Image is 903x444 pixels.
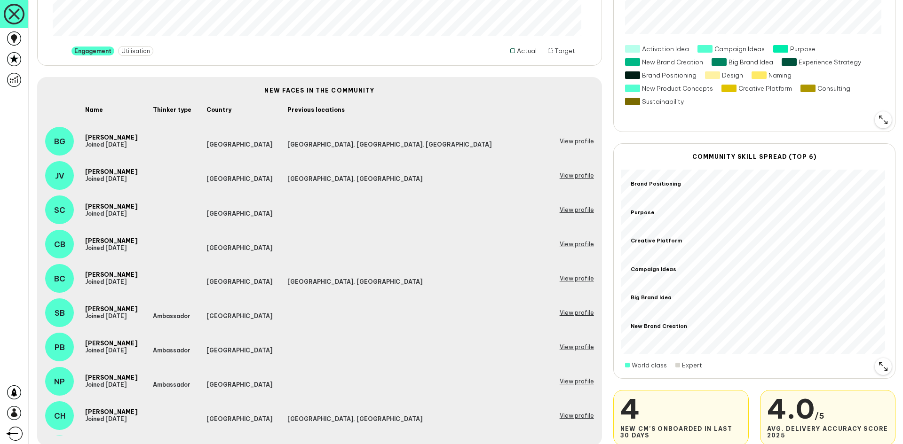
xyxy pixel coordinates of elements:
a: View profile [560,206,594,213]
div: Joined [DATE] [85,210,138,217]
span: [PERSON_NAME] [85,271,138,278]
span: [PERSON_NAME] [85,203,138,210]
span: CB [54,240,65,249]
span: Purpose [790,45,816,53]
span: [GEOGRAPHIC_DATA], [GEOGRAPHIC_DATA] [287,175,422,182]
span: Experience Strategy [799,58,861,66]
span: New Product Concepts [642,85,713,92]
a: View profile [560,412,594,419]
div: [GEOGRAPHIC_DATA] [206,175,272,183]
span: SB [55,308,65,318]
span: Avg. Delivery accuracy score 2025 [767,426,888,439]
span: [PERSON_NAME] [85,408,138,415]
button: Utilisation [118,46,153,56]
span: New Brand Creation [642,58,703,66]
span: BG [54,137,65,146]
h2: Community skill spread (Top 6) [621,153,887,160]
span: Activation Idea [642,45,689,53]
div: [GEOGRAPHIC_DATA] [206,347,272,354]
span: Creative Platform [738,85,792,92]
span: [PERSON_NAME] [85,134,138,141]
a: View profile [560,343,594,351]
span: NP [54,377,65,386]
div: Joined [DATE] [85,381,138,389]
h2: New faces in the community [264,87,374,94]
span: Campaign Ideas [714,45,765,53]
span: Brand Positioning [642,71,697,79]
a: View profile [560,378,594,385]
span: Name [85,106,138,113]
span: Consulting [817,85,850,92]
span: PB [55,343,65,352]
div: [GEOGRAPHIC_DATA] [206,381,272,389]
span: Ambassador [153,347,190,354]
button: Engagement [71,47,114,55]
span: Country [206,106,272,113]
div: [GEOGRAPHIC_DATA] [206,415,272,423]
a: View profile [560,172,594,179]
a: View profile [560,275,594,282]
div: [GEOGRAPHIC_DATA] [206,278,272,286]
span: Naming [768,71,792,79]
span: Big Brand Idea [729,58,773,66]
div: Joined [DATE] [85,278,138,286]
span: New Cm’s onboarded in last 30 days [620,426,742,439]
span: World class [632,361,667,369]
span: Previous locations [287,106,537,113]
div: [GEOGRAPHIC_DATA] [206,312,272,320]
span: [PERSON_NAME] [85,168,138,175]
div: [GEOGRAPHIC_DATA] [206,141,272,148]
div: Joined [DATE] [85,312,138,320]
div: Joined [DATE] [85,175,138,183]
a: View profile [560,138,594,145]
div: Joined [DATE] [85,347,138,354]
span: 4 [620,392,742,426]
span: [GEOGRAPHIC_DATA], [GEOGRAPHIC_DATA] [287,415,422,422]
span: / 5 [815,411,824,421]
div: Joined [DATE] [85,141,138,148]
span: Thinker type [153,106,191,113]
span: Sustainability [642,98,684,105]
span: Expert [682,361,702,369]
div: Joined [DATE] [85,244,138,251]
div: Joined [DATE] [85,415,138,423]
span: [PERSON_NAME] [85,340,138,347]
span: Ambassador [153,381,190,388]
span: [PERSON_NAME] [85,374,138,381]
span: Ambassador [153,312,190,319]
a: View profile [560,241,594,248]
a: View profile [560,309,594,316]
span: BC [54,274,65,283]
span: SC [54,205,65,215]
span: [GEOGRAPHIC_DATA], [GEOGRAPHIC_DATA], [GEOGRAPHIC_DATA] [287,141,491,148]
span: Target [554,47,575,55]
span: [PERSON_NAME] [85,237,138,244]
span: Design [722,71,743,79]
div: [GEOGRAPHIC_DATA] [206,210,272,217]
span: 4.0 [767,391,815,426]
span: CH [54,411,65,421]
span: Actual [517,47,537,55]
span: JV [55,171,64,180]
span: [GEOGRAPHIC_DATA], [GEOGRAPHIC_DATA] [287,278,422,285]
div: [GEOGRAPHIC_DATA] [206,244,272,251]
span: [PERSON_NAME] [85,305,138,312]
